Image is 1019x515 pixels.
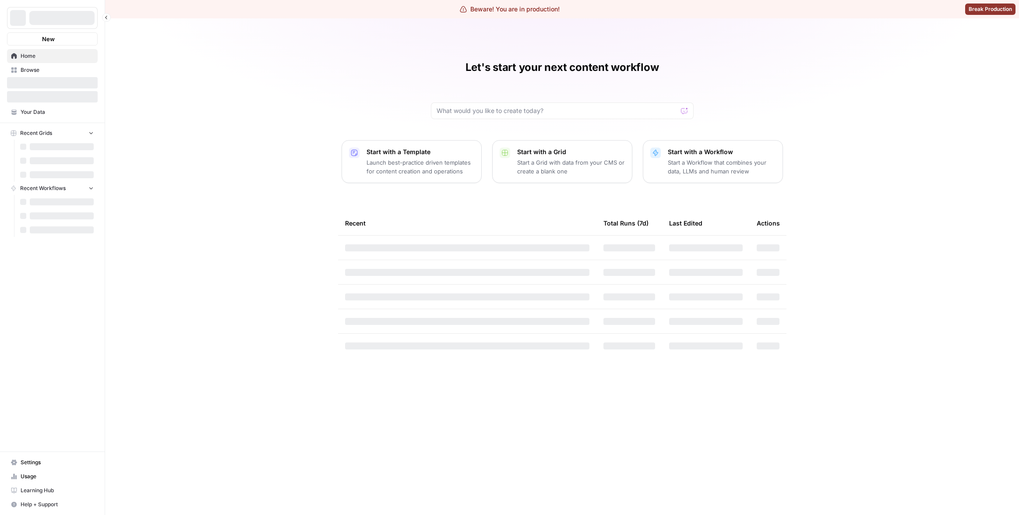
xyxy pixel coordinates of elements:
[460,5,560,14] div: Beware! You are in production!
[517,148,625,156] p: Start with a Grid
[20,129,52,137] span: Recent Grids
[969,5,1012,13] span: Break Production
[21,52,94,60] span: Home
[367,158,474,176] p: Launch best-practice driven templates for content creation and operations
[21,487,94,494] span: Learning Hub
[643,140,783,183] button: Start with a WorkflowStart a Workflow that combines your data, LLMs and human review
[21,459,94,466] span: Settings
[517,158,625,176] p: Start a Grid with data from your CMS or create a blank one
[7,49,98,63] a: Home
[668,158,776,176] p: Start a Workflow that combines your data, LLMs and human review
[492,140,632,183] button: Start with a GridStart a Grid with data from your CMS or create a blank one
[21,473,94,480] span: Usage
[7,455,98,469] a: Settings
[345,211,589,235] div: Recent
[21,66,94,74] span: Browse
[21,108,94,116] span: Your Data
[7,182,98,195] button: Recent Workflows
[7,483,98,497] a: Learning Hub
[465,60,659,74] h1: Let's start your next content workflow
[21,501,94,508] span: Help + Support
[668,148,776,156] p: Start with a Workflow
[7,497,98,511] button: Help + Support
[7,32,98,46] button: New
[669,211,702,235] div: Last Edited
[7,469,98,483] a: Usage
[757,211,780,235] div: Actions
[7,63,98,77] a: Browse
[965,4,1015,15] button: Break Production
[367,148,474,156] p: Start with a Template
[437,106,677,115] input: What would you like to create today?
[342,140,482,183] button: Start with a TemplateLaunch best-practice driven templates for content creation and operations
[20,184,66,192] span: Recent Workflows
[603,211,649,235] div: Total Runs (7d)
[7,105,98,119] a: Your Data
[7,127,98,140] button: Recent Grids
[42,35,55,43] span: New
